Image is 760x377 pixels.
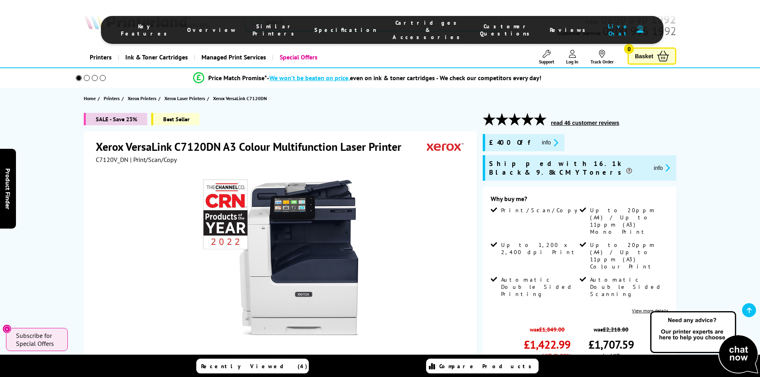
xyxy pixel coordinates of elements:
span: was [588,322,634,333]
span: | Print/Scan/Copy [130,156,177,164]
span: Xerox VersaLink C7120DN [213,94,267,103]
span: Up to 20ppm (A4) / Up to 11ppm (A3) Colour Print [590,241,667,270]
a: Log In [566,50,578,65]
span: Xerox Printers [128,94,156,103]
img: Open Live Chat window [648,310,760,375]
span: Best Seller [151,113,199,125]
img: user-headset-duotone.svg [637,26,644,33]
span: Cartridges & Accessories [393,19,464,41]
span: SALE - Save 23% [84,113,147,125]
span: Automatic Double Sided Scanning [590,276,667,298]
span: 0 [624,44,634,54]
div: Why buy me? [491,195,668,207]
span: Product Finder [4,168,12,209]
span: was [524,322,570,333]
a: Xerox Laser Printers [164,94,207,103]
span: Up to 1,200 x 2,400 dpi Print [501,241,578,256]
strike: £2,218.80 [603,326,628,333]
span: Shipped with 16.1k Black & 9.8k CMY Toners [489,159,647,177]
span: £1,422.99 [524,337,570,352]
div: - even on ink & toner cartridges - We check our competitors every day! [267,74,541,82]
span: Ink & Toner Cartridges [125,47,188,67]
span: Reviews [550,26,590,34]
h1: Xerox VersaLink C7120DN A3 Colour Multifunction Laser Printer [96,139,409,154]
a: Basket 0 [628,47,676,65]
a: Track Order [590,50,614,65]
button: Close [2,324,12,334]
span: £400 Off [489,138,535,147]
span: Specification [314,26,377,34]
span: Xerox Laser Printers [164,94,205,103]
a: View more details [632,308,668,314]
span: £1,707.59 [588,337,634,352]
strike: £1,849.00 [539,326,565,333]
li: modal_Promise [65,71,670,85]
span: Similar Printers [253,23,298,37]
span: Up to 20ppm (A4) / Up to 11ppm (A3) Mono Print [590,207,667,235]
span: Price Match Promise* [208,74,267,82]
a: Compare Products [426,359,539,373]
span: Recently Viewed (4) [201,363,308,370]
span: Overview [187,26,237,34]
button: promo-description [539,138,561,147]
span: Support [539,59,554,65]
span: Compare Products [439,363,536,370]
span: Subscribe for Special Offers [16,332,60,347]
span: Key Features [121,23,171,37]
span: inc VAT [603,352,620,360]
a: Xerox Printers [128,94,158,103]
a: Xerox VersaLink C7120DN [213,94,269,103]
span: ex VAT @ 20% [536,352,570,360]
a: Recently Viewed (4) [196,359,309,373]
span: Printers [104,94,120,103]
button: promo-description [651,163,673,172]
span: Live Chat [606,23,633,37]
a: Ink & Toner Cartridges [118,47,194,67]
span: Customer Questions [480,23,534,37]
span: C7120V_DN [96,156,128,164]
img: Xerox VersaLink C7120DN [203,180,359,336]
a: Managed Print Services [194,47,272,67]
a: Printers [84,47,118,67]
span: Log In [566,59,578,65]
img: Xerox [427,139,464,154]
span: Basket [635,51,653,61]
a: Special Offers [272,47,324,67]
a: Home [84,94,98,103]
button: read 46 customer reviews [549,119,622,126]
span: Print/Scan/Copy [501,207,583,214]
a: Support [539,50,554,65]
span: Automatic Double Sided Printing [501,276,578,298]
span: Home [84,94,96,103]
a: Printers [104,94,122,103]
span: We won’t be beaten on price, [269,74,350,82]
